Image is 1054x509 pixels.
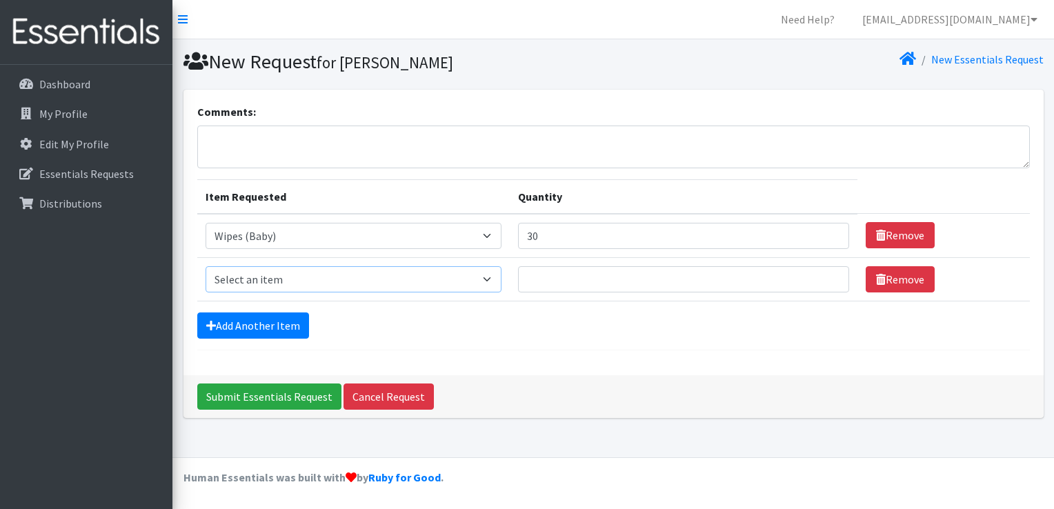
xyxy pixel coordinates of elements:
[344,383,434,410] a: Cancel Request
[866,222,935,248] a: Remove
[368,470,441,484] a: Ruby for Good
[6,160,167,188] a: Essentials Requests
[6,130,167,158] a: Edit My Profile
[866,266,935,292] a: Remove
[39,137,109,151] p: Edit My Profile
[770,6,846,33] a: Need Help?
[183,470,444,484] strong: Human Essentials was built with by .
[39,107,88,121] p: My Profile
[197,312,309,339] a: Add Another Item
[39,167,134,181] p: Essentials Requests
[39,77,90,91] p: Dashboard
[6,190,167,217] a: Distributions
[197,383,341,410] input: Submit Essentials Request
[851,6,1048,33] a: [EMAIL_ADDRESS][DOMAIN_NAME]
[197,103,256,120] label: Comments:
[39,197,102,210] p: Distributions
[931,52,1044,66] a: New Essentials Request
[197,179,510,214] th: Item Requested
[317,52,453,72] small: for [PERSON_NAME]
[6,9,167,55] img: HumanEssentials
[183,50,608,74] h1: New Request
[510,179,857,214] th: Quantity
[6,100,167,128] a: My Profile
[6,70,167,98] a: Dashboard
